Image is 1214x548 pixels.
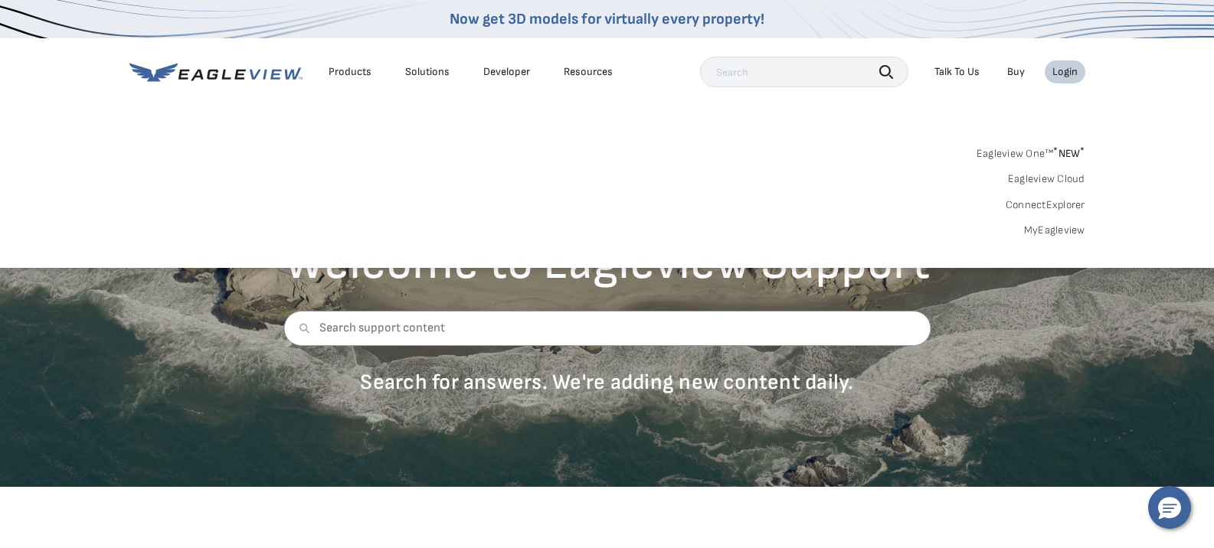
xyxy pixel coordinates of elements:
[700,57,908,87] input: Search
[934,65,980,79] div: Talk To Us
[1006,198,1085,212] a: ConnectExplorer
[483,65,530,79] a: Developer
[977,142,1085,160] a: Eagleview One™*NEW*
[1052,65,1078,79] div: Login
[1008,172,1085,186] a: Eagleview Cloud
[1024,223,1085,237] a: MyEagleview
[329,65,371,79] div: Products
[450,10,764,28] a: Now get 3D models for virtually every property!
[405,65,450,79] div: Solutions
[283,311,931,346] input: Search support content
[564,65,613,79] div: Resources
[283,369,931,396] p: Search for answers. We're adding new content daily.
[1053,147,1085,160] span: NEW
[1148,486,1191,529] button: Hello, have a question? Let’s chat.
[1007,65,1025,79] a: Buy
[283,239,931,288] h2: Welcome to Eagleview Support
